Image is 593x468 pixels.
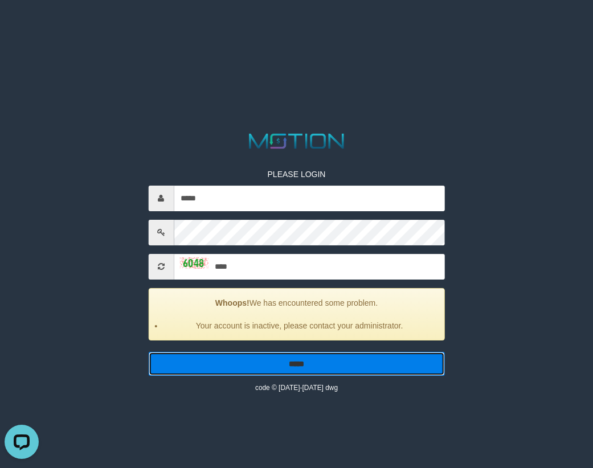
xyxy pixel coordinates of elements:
small: code © [DATE]-[DATE] dwg [255,384,338,392]
img: MOTION_logo.png [244,131,348,151]
li: Your account is inactive, please contact your administrator. [163,320,436,331]
img: captcha [179,257,208,269]
p: PLEASE LOGIN [148,169,445,180]
strong: Whoops! [215,298,250,307]
button: Open LiveChat chat widget [5,5,39,39]
div: We has encountered some problem. [148,288,445,340]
